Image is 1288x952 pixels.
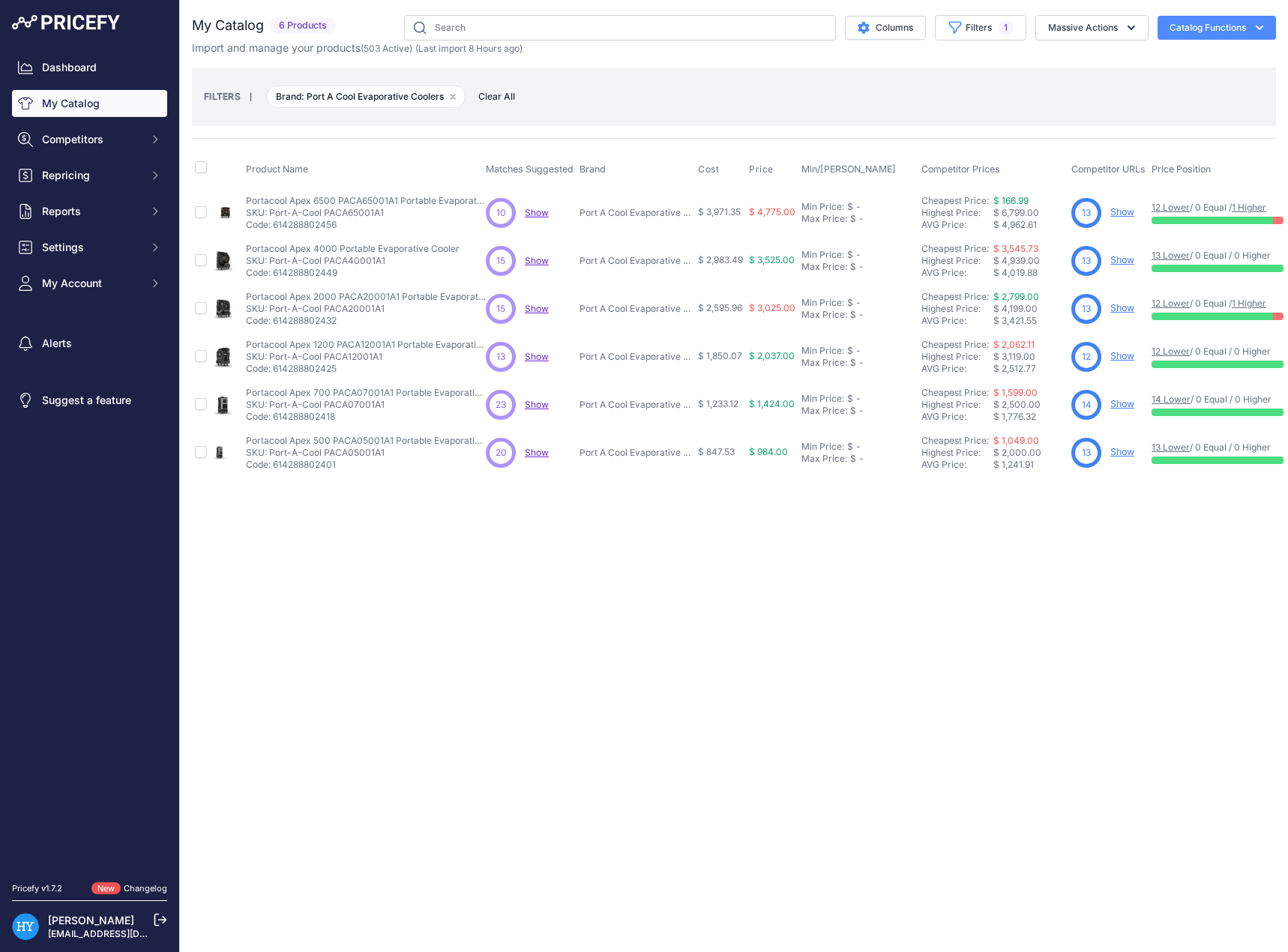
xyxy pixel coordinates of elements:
p: Port A Cool Evaporative Coolers [580,399,692,411]
span: $ 2,983.49 [698,254,743,265]
div: - [856,357,864,369]
div: Highest Price: [921,447,993,459]
button: Settings [12,234,167,261]
a: Show [1110,302,1134,313]
div: $ [850,405,856,417]
button: Cost [698,163,722,175]
a: Show [1110,350,1134,361]
p: Port A Cool Evaporative Coolers [580,255,692,267]
div: $ [850,309,856,321]
img: Pricefy Logo [12,15,120,30]
div: AVG Price: [921,219,993,231]
span: Product Name [246,163,308,175]
a: Show [525,255,549,266]
p: Portacool Apex 700 PACA07001A1 Portable Evaporative Cooler [246,387,486,399]
span: $ 3,971.35 [698,206,741,217]
p: Code: 614288802425 [246,363,486,375]
h2: My Catalog [192,15,264,36]
div: $ 4,962.61 [993,219,1065,231]
span: $ 2,500.00 [993,399,1041,410]
div: Highest Price: [921,207,993,219]
div: - [853,393,861,405]
p: Portacool Apex 1200 PACA12001A1 Portable Evaporative Cooler [246,339,486,351]
p: Portacool Apex 4000 Portable Evaporative Cooler [246,243,460,255]
span: Matches Suggested [486,163,574,175]
span: $ 1,424.00 [749,398,795,409]
div: AVG Price: [921,315,993,327]
div: AVG Price: [921,363,993,375]
div: Max Price: [801,309,847,321]
span: Show [525,447,549,458]
a: Suggest a feature [12,387,167,414]
span: $ 847.53 [698,446,735,457]
a: 503 Active [364,43,409,54]
a: Changelog [124,883,167,894]
span: Brand [580,163,606,175]
button: Repricing [12,162,167,189]
div: $ 2,512.77 [993,363,1065,375]
span: $ 2,037.00 [749,350,795,361]
div: Min Price: [801,345,844,357]
button: Filters1 [935,15,1026,40]
span: $ 984.00 [749,446,788,457]
div: AVG Price: [921,411,993,423]
span: $ 4,775.00 [749,206,795,217]
div: - [853,441,861,453]
button: My Account [12,270,167,297]
div: Max Price: [801,453,847,465]
div: Max Price: [801,213,847,225]
p: Portacool Apex 500 PACA05001A1 Portable Evaporative Cooler [246,435,486,447]
div: $ [847,201,853,213]
button: Massive Actions [1035,15,1149,40]
a: [PERSON_NAME] [48,914,134,927]
span: Competitors [42,132,140,147]
a: Cheapest Price: [921,339,989,350]
span: 13 [1082,206,1091,220]
span: Repricing [42,168,140,183]
div: Max Price: [801,357,847,369]
p: Port A Cool Evaporative Coolers [580,207,692,219]
a: 13 Lower [1152,250,1190,261]
div: $ [847,441,853,453]
span: 13 [1082,302,1091,316]
a: Show [525,351,549,362]
div: $ 3,421.55 [993,315,1065,327]
a: Cheapest Price: [921,435,989,446]
span: $ 4,199.00 [993,303,1038,314]
a: Show [1110,254,1134,265]
p: Code: 614288802449 [246,267,460,279]
p: / 0 Equal / [1152,202,1284,214]
span: New [91,882,121,895]
div: Min Price: [801,441,844,453]
p: Code: 614288802401 [246,459,486,471]
p: / 0 Equal / 0 Higher [1152,346,1284,358]
p: / 0 Equal / 0 Higher [1152,442,1284,454]
span: $ 2,000.00 [993,447,1041,458]
input: Search [404,15,836,40]
div: $ [850,357,856,369]
div: $ [850,453,856,465]
div: - [856,453,864,465]
div: Highest Price: [921,303,993,315]
p: SKU: Port-A-Cool PACA20001A1 [246,303,486,315]
span: 23 [496,398,506,412]
span: 13 [496,350,505,364]
div: AVG Price: [921,459,993,471]
div: - [853,249,861,261]
span: $ 4,939.00 [993,255,1040,266]
span: 14 [1082,398,1092,412]
a: Show [525,399,549,410]
nav: Sidebar [12,54,167,864]
span: My Account [42,276,140,291]
span: $ 3,525.00 [749,254,795,265]
div: Min Price: [801,201,844,213]
div: $ 1,241.91 [993,459,1065,471]
div: Min Price: [801,249,844,261]
div: Highest Price: [921,399,993,411]
span: Min/[PERSON_NAME] [801,163,896,175]
span: 10 [496,206,506,220]
a: Show [1110,206,1134,217]
div: - [853,297,861,309]
span: $ 1,233.12 [698,398,738,409]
